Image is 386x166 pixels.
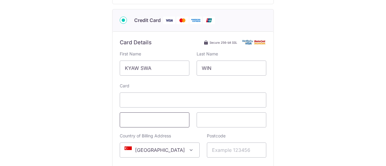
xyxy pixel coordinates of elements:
label: Country of Billing Address [120,133,171,139]
iframe: Secure card security code input frame [202,116,261,124]
img: Mastercard [176,17,188,24]
img: Union Pay [203,17,215,24]
h6: Card Details [120,39,152,46]
img: Visa [163,17,175,24]
img: Card secure [242,40,266,45]
label: Last Name [197,51,218,57]
iframe: Secure card expiration date input frame [125,116,184,124]
label: Postcode [207,133,226,139]
span: Singapore [120,143,199,157]
span: Secure 256-bit SSL [210,40,237,45]
label: First Name [120,51,141,57]
img: American Express [190,17,202,24]
span: Credit Card [134,17,161,24]
iframe: Secure card number input frame [125,96,261,104]
div: Credit Card Visa Mastercard American Express Union Pay [120,17,266,24]
input: Example 123456 [207,143,266,158]
label: Card [120,83,129,89]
